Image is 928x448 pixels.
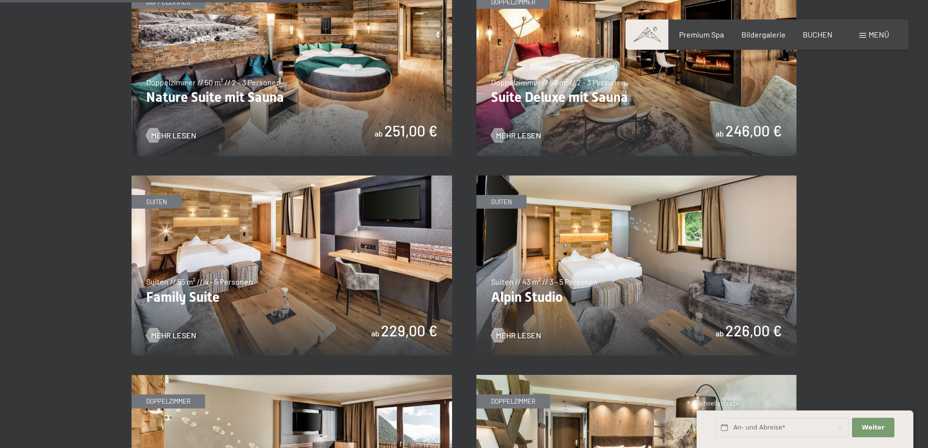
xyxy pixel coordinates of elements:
[697,399,739,407] span: Schnellanfrage
[496,330,541,341] span: Mehr Lesen
[491,330,541,341] a: Mehr Lesen
[803,30,833,39] a: BUCHEN
[852,418,894,438] button: Weiter
[491,130,541,141] a: Mehr Lesen
[151,330,196,341] span: Mehr Lesen
[151,130,196,141] span: Mehr Lesen
[679,30,724,39] a: Premium Spa
[741,30,786,39] a: Bildergalerie
[132,176,452,182] a: Family Suite
[869,30,889,39] span: Menü
[476,375,797,381] a: Junior
[476,175,797,356] img: Alpin Studio
[132,375,452,381] a: Vital Superior
[146,330,196,341] a: Mehr Lesen
[476,176,797,182] a: Alpin Studio
[496,130,541,141] span: Mehr Lesen
[146,130,196,141] a: Mehr Lesen
[132,175,452,356] img: Family Suite
[862,423,885,432] span: Weiter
